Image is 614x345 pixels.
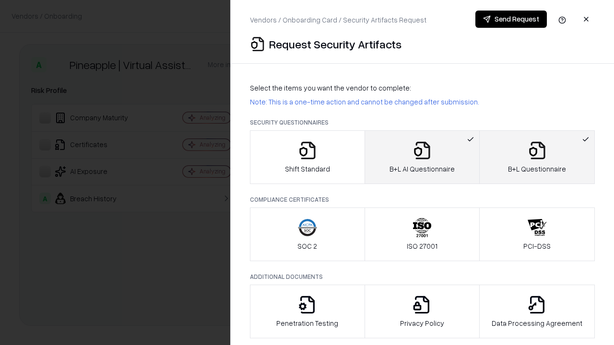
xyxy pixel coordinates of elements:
[479,207,595,261] button: PCI-DSS
[250,83,595,93] p: Select the items you want the vendor to complete:
[297,241,317,251] p: SOC 2
[250,273,595,281] p: Additional Documents
[475,11,547,28] button: Send Request
[250,285,365,338] button: Penetration Testing
[250,207,365,261] button: SOC 2
[250,118,595,126] p: Security Questionnaires
[365,207,480,261] button: ISO 27001
[407,241,437,251] p: ISO 27001
[269,36,401,52] p: Request Security Artifacts
[479,285,595,338] button: Data Processing Agreement
[365,130,480,184] button: B+L AI Questionnaire
[365,285,480,338] button: Privacy Policy
[390,164,455,174] p: B+L AI Questionnaire
[250,15,426,25] p: Vendors / Onboarding Card / Security Artifacts Request
[285,164,330,174] p: Shift Standard
[400,318,444,328] p: Privacy Policy
[523,241,551,251] p: PCI-DSS
[508,164,566,174] p: B+L Questionnaire
[250,195,595,204] p: Compliance Certificates
[250,97,595,107] p: Note: This is a one-time action and cannot be changed after submission.
[250,130,365,184] button: Shift Standard
[492,318,582,328] p: Data Processing Agreement
[276,318,338,328] p: Penetration Testing
[479,130,595,184] button: B+L Questionnaire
